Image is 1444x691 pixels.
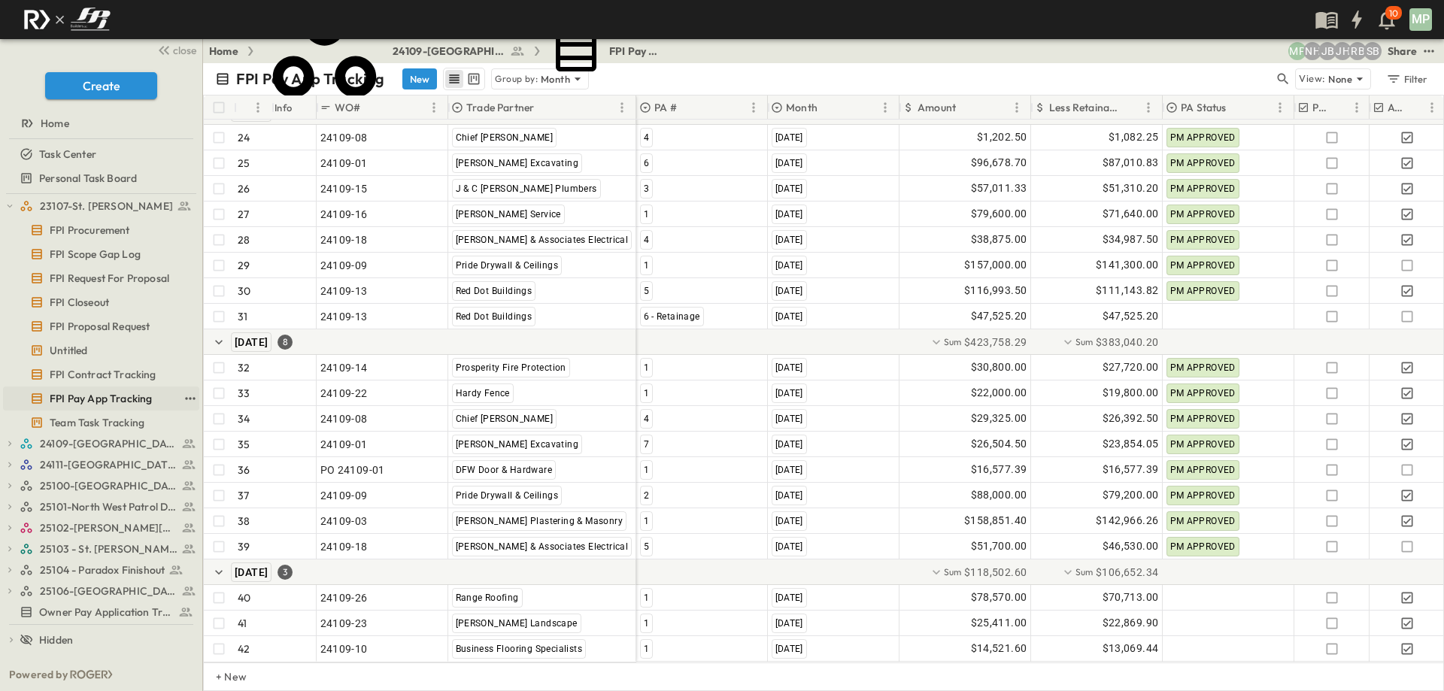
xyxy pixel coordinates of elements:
div: 25104 - Paradox Finishouttest [3,558,199,582]
span: Home [41,116,69,131]
button: Sort [240,99,256,116]
div: Team Task Trackingtest [3,411,199,435]
div: Filter [1385,71,1428,87]
p: 24 [238,130,250,145]
p: 28 [238,232,250,247]
span: 1 [644,209,649,220]
p: Month [541,71,570,86]
p: Less Retainage Amount [1049,100,1120,115]
span: $87,010.83 [1103,154,1159,171]
span: [DATE] [775,439,803,450]
div: Jeremiah Bailey (jbailey@fpibuilders.com) [1318,42,1336,60]
div: 25103 - St. [PERSON_NAME] Phase 2test [3,537,199,561]
span: [DATE] [775,183,803,194]
button: Sort [821,99,837,116]
span: Range Roofing [456,593,519,603]
span: $157,000.00 [964,256,1027,274]
span: $383,040.20 [1096,335,1158,350]
div: FPI Pay App Trackingtest [3,386,199,411]
button: Sort [537,99,554,116]
span: [PERSON_NAME] Excavating [456,439,579,450]
button: Menu [1008,98,1026,117]
a: 25106-St. Andrews Parking Lot [20,580,196,602]
p: 26 [238,181,250,196]
a: 25101-North West Patrol Division [20,496,196,517]
p: FPI Pay App Tracking [236,68,384,89]
span: Red Dot Buildings [456,286,532,296]
span: $78,570.00 [971,589,1027,606]
button: Sort [1411,99,1427,116]
span: PM APPROVED [1170,235,1236,245]
p: 38 [238,514,250,529]
span: 25103 - St. [PERSON_NAME] Phase 2 [40,541,177,556]
p: 29 [238,258,250,273]
button: test [181,389,199,408]
span: 1 [644,465,649,475]
span: PM APPROVED [1170,209,1236,220]
p: 35 [238,437,250,452]
span: [DATE] [775,516,803,526]
span: 23107-St. [PERSON_NAME] [40,199,173,214]
a: Team Task Tracking [3,412,196,433]
div: FPI Scope Gap Logtest [3,242,199,266]
span: close [173,43,196,58]
button: Menu [613,98,631,117]
span: 24109-13 [320,309,368,324]
span: PM APPROVED [1170,388,1236,399]
span: PM APPROVED [1170,132,1236,143]
span: DFW Door & Hardware [456,465,553,475]
p: Sum [944,335,962,348]
span: 1 [644,362,649,373]
p: 32 [238,360,250,375]
span: Team Task Tracking [50,415,144,430]
span: [DATE] [775,541,803,552]
button: New [402,68,437,89]
div: table view [443,68,485,90]
span: PO 24109-01 [320,462,385,477]
span: $26,504.50 [971,435,1027,453]
p: 25 [238,156,250,171]
span: [DATE] [775,158,803,168]
span: [DATE] [775,388,803,399]
a: FPI Pay App Tracking [549,24,660,78]
span: FPI Proposal Request [50,319,150,334]
span: 1 [644,388,649,399]
span: $30,800.00 [971,359,1027,376]
span: PM APPROVED [1170,286,1236,296]
p: 37 [238,488,249,503]
a: Task Center [3,144,196,165]
span: $38,875.00 [971,231,1027,248]
span: $1,082.25 [1109,129,1159,146]
span: 1 [644,593,649,603]
div: Jose Hurtado (jhurtado@fpibuilders.com) [1333,42,1351,60]
a: FPI Pay App Tracking [3,388,178,409]
p: AA Processed [1388,100,1408,115]
span: $19,800.00 [1103,384,1159,402]
span: 24109-03 [320,514,368,529]
span: Business Flooring Specialists [456,644,583,654]
span: FPI Closeout [50,295,109,310]
span: [DATE] [775,362,803,373]
button: Menu [745,98,763,117]
span: 25106-St. Andrews Parking Lot [40,583,177,599]
span: FPI Pay App Tracking [50,391,152,406]
span: [PERSON_NAME] Excavating [456,158,579,168]
p: Sum [1075,335,1094,348]
p: + New [216,669,225,684]
button: Menu [1423,98,1441,117]
span: $118,502.60 [964,565,1027,580]
span: PM APPROVED [1170,465,1236,475]
p: WO# [335,100,361,115]
span: 24109-13 [320,283,368,299]
div: 23107-St. [PERSON_NAME]test [3,194,199,218]
span: $116,993.50 [964,282,1027,299]
span: 24109-10 [320,641,368,656]
span: $111,143.82 [1096,282,1158,299]
p: View: [1299,71,1325,87]
p: 42 [238,641,250,656]
p: 34 [238,411,250,426]
span: Chief [PERSON_NAME] [456,414,554,424]
p: PE Expecting [1312,100,1333,115]
div: MP [1409,8,1432,31]
div: Share [1388,44,1417,59]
